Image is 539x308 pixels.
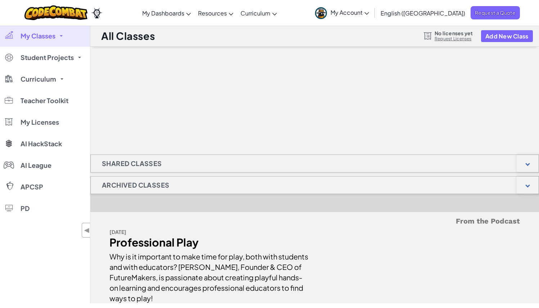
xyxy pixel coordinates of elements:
h1: Archived Classes [91,176,180,194]
div: [DATE] [109,227,309,237]
h1: All Classes [101,29,155,43]
img: CodeCombat logo [24,5,87,20]
img: avatar [315,7,327,19]
span: Student Projects [21,54,74,61]
h5: From the Podcast [109,216,520,227]
a: Request Licenses [435,36,473,42]
span: ◀ [84,225,90,235]
span: My Dashboards [142,9,184,17]
img: Ozaria [91,8,103,18]
span: AI League [21,162,51,169]
span: My Licenses [21,119,59,125]
span: My Classes [21,33,55,39]
a: Curriculum [237,3,280,23]
span: AI HackStack [21,141,62,147]
h1: Shared Classes [91,155,173,173]
div: Why is it important to make time for play, both with students and with educators? [PERSON_NAME], ... [109,248,309,303]
a: My Dashboards [139,3,194,23]
span: English ([GEOGRAPHIC_DATA]) [381,9,465,17]
a: Request a Quote [471,6,520,19]
span: No licenses yet [435,30,473,36]
span: Curriculum [241,9,270,17]
button: Add New Class [481,30,533,42]
a: My Account [311,1,373,24]
span: My Account [331,9,369,16]
a: English ([GEOGRAPHIC_DATA]) [377,3,469,23]
div: Professional Play [109,237,309,248]
span: Resources [198,9,227,17]
span: Teacher Toolkit [21,97,68,104]
a: Resources [194,3,237,23]
span: Curriculum [21,76,56,82]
